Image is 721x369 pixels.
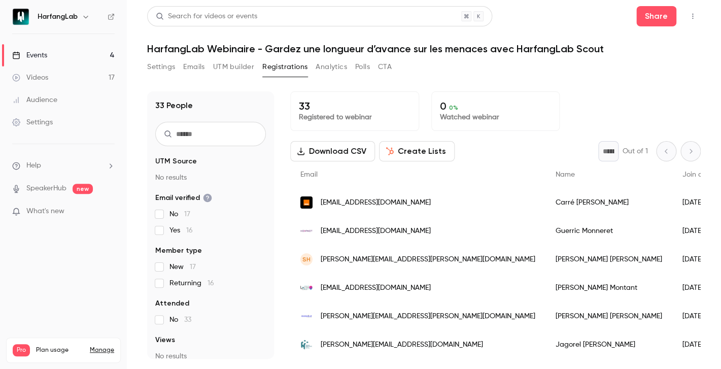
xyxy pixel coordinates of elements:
[300,339,313,351] img: ch-centre-bretagne.fr
[38,12,78,22] h6: HarfangLab
[290,141,375,161] button: Download CSV
[26,206,64,217] span: What's new
[183,59,204,75] button: Emails
[155,193,212,203] span: Email verified
[355,59,370,75] button: Polls
[299,112,410,122] p: Registered to webinar
[545,217,672,245] div: Guerric Monneret
[90,346,114,354] a: Manage
[73,184,93,194] span: new
[321,340,483,350] span: [PERSON_NAME][EMAIL_ADDRESS][DOMAIN_NAME]
[321,311,535,322] span: [PERSON_NAME][EMAIL_ADDRESS][PERSON_NAME][DOMAIN_NAME]
[12,117,53,127] div: Settings
[147,59,175,75] button: Settings
[545,302,672,330] div: [PERSON_NAME] [PERSON_NAME]
[184,316,191,323] span: 33
[155,173,266,183] p: No results
[213,59,254,75] button: UTM builder
[12,95,57,105] div: Audience
[186,227,193,234] span: 16
[545,274,672,302] div: [PERSON_NAME] Montant
[12,50,47,60] div: Events
[300,310,313,322] img: isoskele.fr
[156,11,257,22] div: Search for videos or events
[300,282,313,294] img: lxcdm.lu
[379,141,455,161] button: Create Lists
[169,262,196,272] span: New
[300,196,313,209] img: orange.com
[169,225,193,236] span: Yes
[155,246,202,256] span: Member type
[321,197,431,208] span: [EMAIL_ADDRESS][DOMAIN_NAME]
[321,226,431,237] span: [EMAIL_ADDRESS][DOMAIN_NAME]
[440,112,552,122] p: Watched webinar
[316,59,347,75] button: Analytics
[13,344,30,356] span: Pro
[545,188,672,217] div: Carré [PERSON_NAME]
[155,99,193,112] h1: 33 People
[102,207,115,216] iframe: Noticeable Trigger
[169,209,190,219] span: No
[208,280,214,287] span: 16
[302,255,311,264] span: SH
[682,171,714,178] span: Join date
[155,335,175,345] span: Views
[190,263,196,271] span: 17
[321,254,535,265] span: [PERSON_NAME][EMAIL_ADDRESS][PERSON_NAME][DOMAIN_NAME]
[26,183,66,194] a: SpeakerHub
[155,351,266,361] p: No results
[449,104,458,111] span: 0 %
[300,225,313,237] img: hexanet.fr
[26,160,41,171] span: Help
[300,171,318,178] span: Email
[545,245,672,274] div: [PERSON_NAME] [PERSON_NAME]
[12,73,48,83] div: Videos
[155,156,197,166] span: UTM Source
[184,211,190,218] span: 17
[12,160,115,171] li: help-dropdown-opener
[440,100,552,112] p: 0
[169,278,214,288] span: Returning
[36,346,84,354] span: Plan usage
[13,9,29,25] img: HarfangLab
[299,100,410,112] p: 33
[636,6,676,26] button: Share
[147,43,701,55] h1: HarfangLab Webinaire - Gardez une longueur d’avance sur les menaces avec HarfangLab Scout
[623,146,648,156] p: Out of 1
[378,59,392,75] button: CTA
[155,298,189,309] span: Attended
[545,330,672,359] div: Jagorel [PERSON_NAME]
[321,283,431,293] span: [EMAIL_ADDRESS][DOMAIN_NAME]
[262,59,307,75] button: Registrations
[556,171,575,178] span: Name
[169,315,191,325] span: No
